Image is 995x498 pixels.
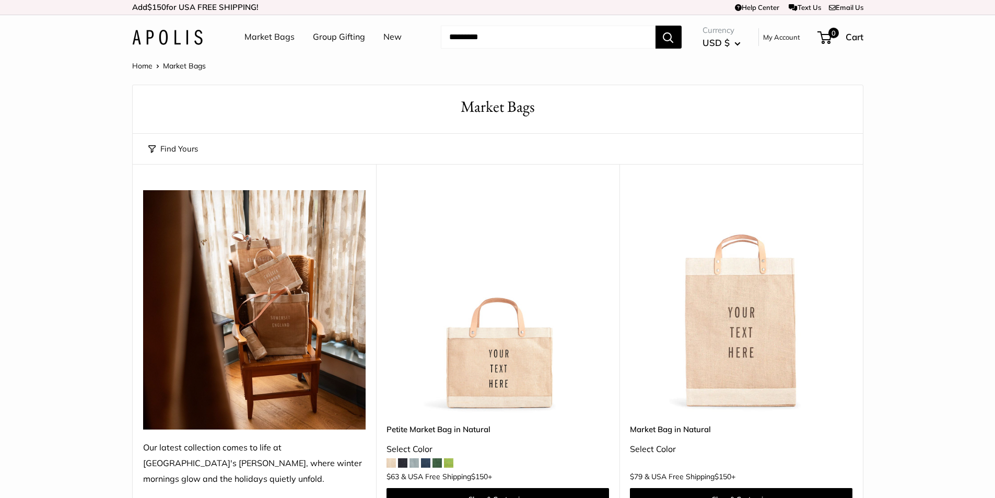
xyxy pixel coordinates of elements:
[829,3,863,11] a: Email Us
[471,472,488,481] span: $150
[818,29,863,45] a: 0 Cart
[828,28,838,38] span: 0
[148,96,847,118] h1: Market Bags
[441,26,655,49] input: Search...
[132,30,203,45] img: Apolis
[147,2,166,12] span: $150
[313,29,365,45] a: Group Gifting
[132,59,206,73] nav: Breadcrumb
[735,3,779,11] a: Help Center
[143,440,366,487] div: Our latest collection comes to life at [GEOGRAPHIC_DATA]'s [PERSON_NAME], where winter mornings g...
[387,423,609,435] a: Petite Market Bag in Natural
[703,23,741,38] span: Currency
[387,442,609,457] div: Select Color
[630,472,642,481] span: $79
[703,34,741,51] button: USD $
[401,473,492,480] span: & USA Free Shipping +
[387,190,609,413] a: Petite Market Bag in NaturalPetite Market Bag in Natural
[715,472,731,481] span: $150
[244,29,295,45] a: Market Bags
[846,31,863,42] span: Cart
[630,190,852,413] img: Market Bag in Natural
[655,26,682,49] button: Search
[387,190,609,413] img: Petite Market Bag in Natural
[163,61,206,71] span: Market Bags
[387,472,399,481] span: $63
[383,29,402,45] a: New
[630,442,852,457] div: Select Color
[789,3,821,11] a: Text Us
[148,142,198,156] button: Find Yours
[630,190,852,413] a: Market Bag in NaturalMarket Bag in Natural
[143,190,366,430] img: Our latest collection comes to life at UK's Estelle Manor, where winter mornings glow and the hol...
[703,37,730,48] span: USD $
[132,61,153,71] a: Home
[630,423,852,435] a: Market Bag in Natural
[763,31,800,43] a: My Account
[645,473,735,480] span: & USA Free Shipping +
